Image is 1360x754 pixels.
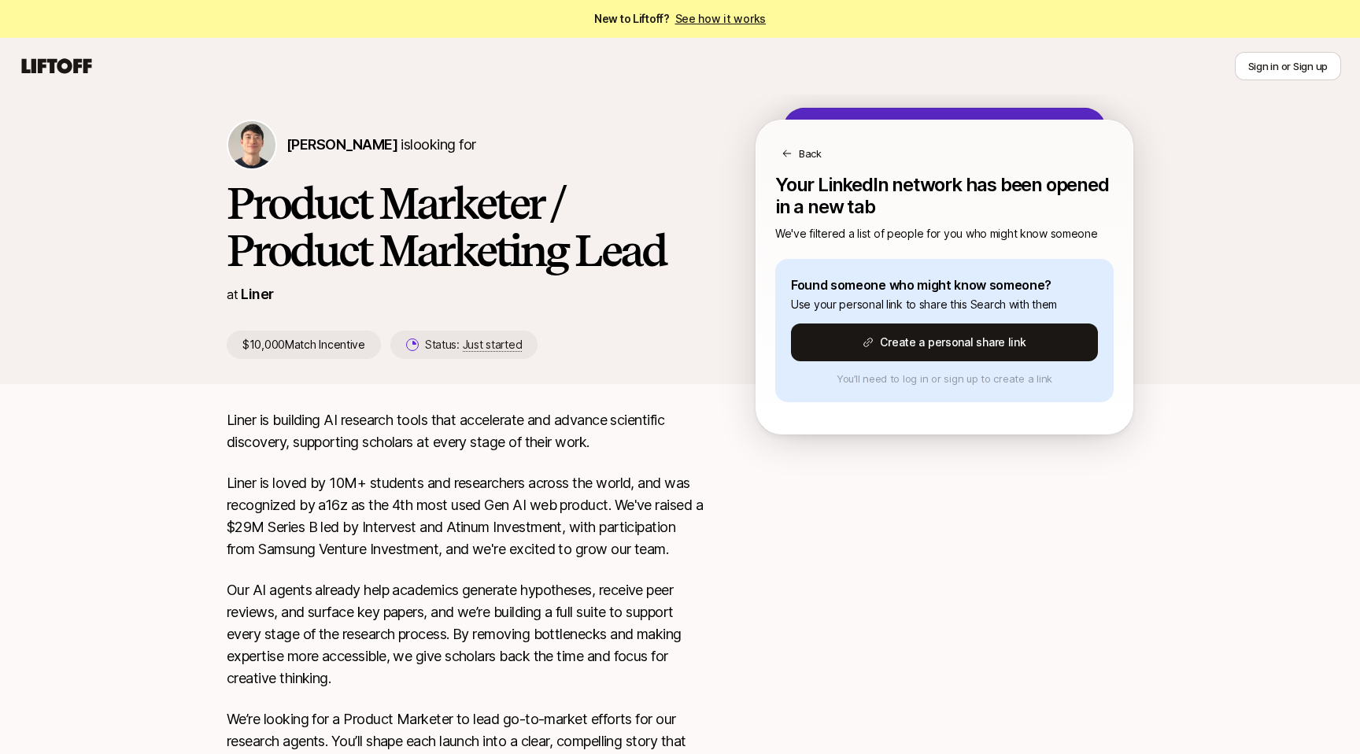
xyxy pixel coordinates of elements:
[799,146,822,161] p: Back
[1235,52,1341,80] button: Sign in or Sign up
[227,179,705,274] h1: Product Marketer / Product Marketing Lead
[227,331,381,359] p: $10,000 Match Incentive
[594,9,766,28] span: New to Liftoff?
[227,409,705,453] p: Liner is building AI research tools that accelerate and advance scientific discovery, supporting ...
[791,275,1098,295] p: Found someone who might know someone?
[675,12,767,25] a: See how it works
[775,174,1114,218] p: Your LinkedIn network has been opened in a new tab
[227,284,238,305] p: at
[463,338,523,352] span: Just started
[791,371,1098,386] p: You’ll need to log in or sign up to create a link
[775,224,1114,243] p: We've filtered a list of people for you who might know someone
[227,579,705,689] p: Our AI agents already help academics generate hypotheses, receive peer reviews, and surface key p...
[425,335,522,354] p: Status:
[791,323,1098,361] button: Create a personal share link
[286,134,475,156] p: is looking for
[241,286,273,302] a: Liner
[286,136,397,153] span: [PERSON_NAME]
[228,121,275,168] img: Kyum Kim
[227,472,705,560] p: Liner is loved by 10M+ students and researchers across the world, and was recognized by a16z as t...
[791,295,1098,314] p: Use your personal link to share this Search with them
